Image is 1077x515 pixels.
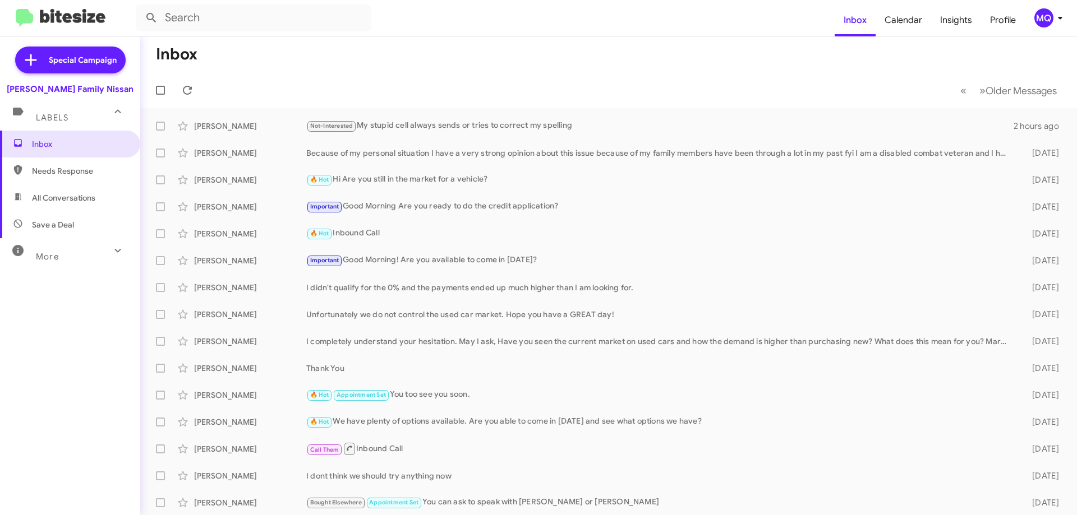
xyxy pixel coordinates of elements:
[986,85,1057,97] span: Older Messages
[32,192,95,203] span: All Conversations
[973,79,1064,102] button: Next
[337,391,386,398] span: Appointment Set
[1014,120,1068,132] div: 2 hours ago
[954,79,1064,102] nav: Page navigation example
[306,470,1014,481] div: I dont think we should try anything now
[306,363,1014,374] div: Thank You
[194,147,306,159] div: [PERSON_NAME]
[49,54,117,66] span: Special Campaign
[835,4,876,36] a: Inbox
[194,443,306,454] div: [PERSON_NAME]
[1014,174,1068,185] div: [DATE]
[1014,336,1068,347] div: [DATE]
[306,173,1014,186] div: Hi Are you still in the market for a vehicle?
[1014,228,1068,239] div: [DATE]
[32,138,127,150] span: Inbox
[136,4,371,31] input: Search
[1025,8,1065,27] button: MQ
[194,497,306,508] div: [PERSON_NAME]
[876,4,931,36] a: Calendar
[1014,282,1068,293] div: [DATE]
[979,83,986,98] span: »
[194,416,306,428] div: [PERSON_NAME]
[15,47,126,73] a: Special Campaign
[194,282,306,293] div: [PERSON_NAME]
[194,336,306,347] div: [PERSON_NAME]
[1014,201,1068,212] div: [DATE]
[194,201,306,212] div: [PERSON_NAME]
[369,499,418,506] span: Appointment Set
[194,363,306,374] div: [PERSON_NAME]
[36,252,59,262] span: More
[194,174,306,185] div: [PERSON_NAME]
[310,203,339,210] span: Important
[194,389,306,401] div: [PERSON_NAME]
[306,227,1014,240] div: Inbound Call
[194,228,306,239] div: [PERSON_NAME]
[310,446,339,453] span: Call Them
[310,499,362,506] span: Bought Elsewhere
[1034,8,1053,27] div: MQ
[194,255,306,266] div: [PERSON_NAME]
[931,4,981,36] a: Insights
[306,119,1014,132] div: My stupid cell always sends or tries to correct my spelling
[36,113,68,123] span: Labels
[1014,255,1068,266] div: [DATE]
[306,200,1014,213] div: Good Morning Are you ready to do the credit application?
[310,391,329,398] span: 🔥 Hot
[306,496,1014,509] div: You can ask to speak with [PERSON_NAME] or [PERSON_NAME]
[310,230,329,237] span: 🔥 Hot
[1014,147,1068,159] div: [DATE]
[306,336,1014,347] div: I completely understand your hesitation. May I ask, Have you seen the current market on used cars...
[156,45,197,63] h1: Inbox
[1014,363,1068,374] div: [DATE]
[194,309,306,320] div: [PERSON_NAME]
[310,176,329,183] span: 🔥 Hot
[306,442,1014,456] div: Inbound Call
[7,83,134,95] div: [PERSON_NAME] Family Nissan
[960,83,966,98] span: «
[310,418,329,425] span: 🔥 Hot
[1014,389,1068,401] div: [DATE]
[1014,309,1068,320] div: [DATE]
[194,120,306,132] div: [PERSON_NAME]
[981,4,1025,36] a: Profile
[306,147,1014,159] div: Because of my personal situation I have a very strong opinion about this issue because of my fami...
[310,122,353,129] span: Not-Interested
[1014,497,1068,508] div: [DATE]
[1014,443,1068,454] div: [DATE]
[310,257,339,264] span: Important
[1014,470,1068,481] div: [DATE]
[32,165,127,177] span: Needs Response
[1014,416,1068,428] div: [DATE]
[306,254,1014,267] div: Good Morning! Are you available to come in [DATE]?
[306,282,1014,293] div: I didn't qualify for the 0% and the payments ended up much higher than I am looking for.
[306,309,1014,320] div: Unfortunately we do not control the used car market. Hope you have a GREAT day!
[32,219,74,230] span: Save a Deal
[954,79,973,102] button: Previous
[194,470,306,481] div: [PERSON_NAME]
[306,415,1014,428] div: We have plenty of options available. Are you able to come in [DATE] and see what options we have?
[306,388,1014,401] div: You too see you soon.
